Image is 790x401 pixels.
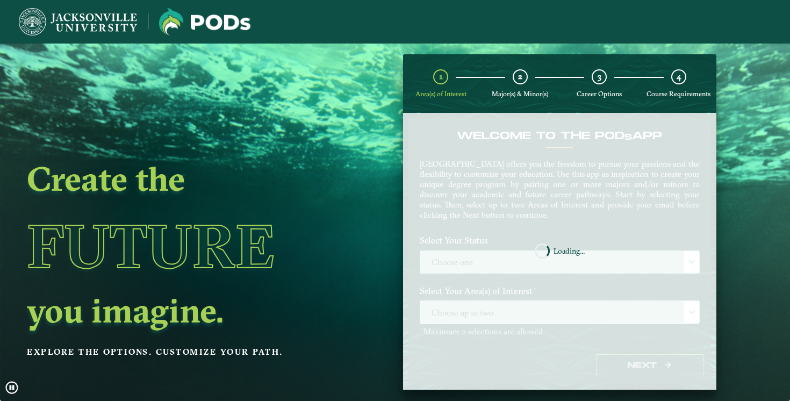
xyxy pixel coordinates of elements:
h2: you imagine. [27,295,329,325]
p: Explore the options. Customize your path. [27,344,329,360]
img: Jacksonville University logo [159,8,250,35]
span: 4 [677,71,681,82]
span: 2 [518,71,522,82]
span: 1 [439,71,443,82]
span: Career Options [577,90,622,98]
span: Major(s) & Minor(s) [492,90,548,98]
span: 3 [598,71,601,82]
img: Jacksonville University logo [19,8,137,35]
span: Loading... [554,247,585,255]
span: Course Requirements [647,90,710,98]
h2: Create the [27,163,329,194]
h1: Future [27,197,329,295]
span: Area(s) of Interest [415,90,466,98]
